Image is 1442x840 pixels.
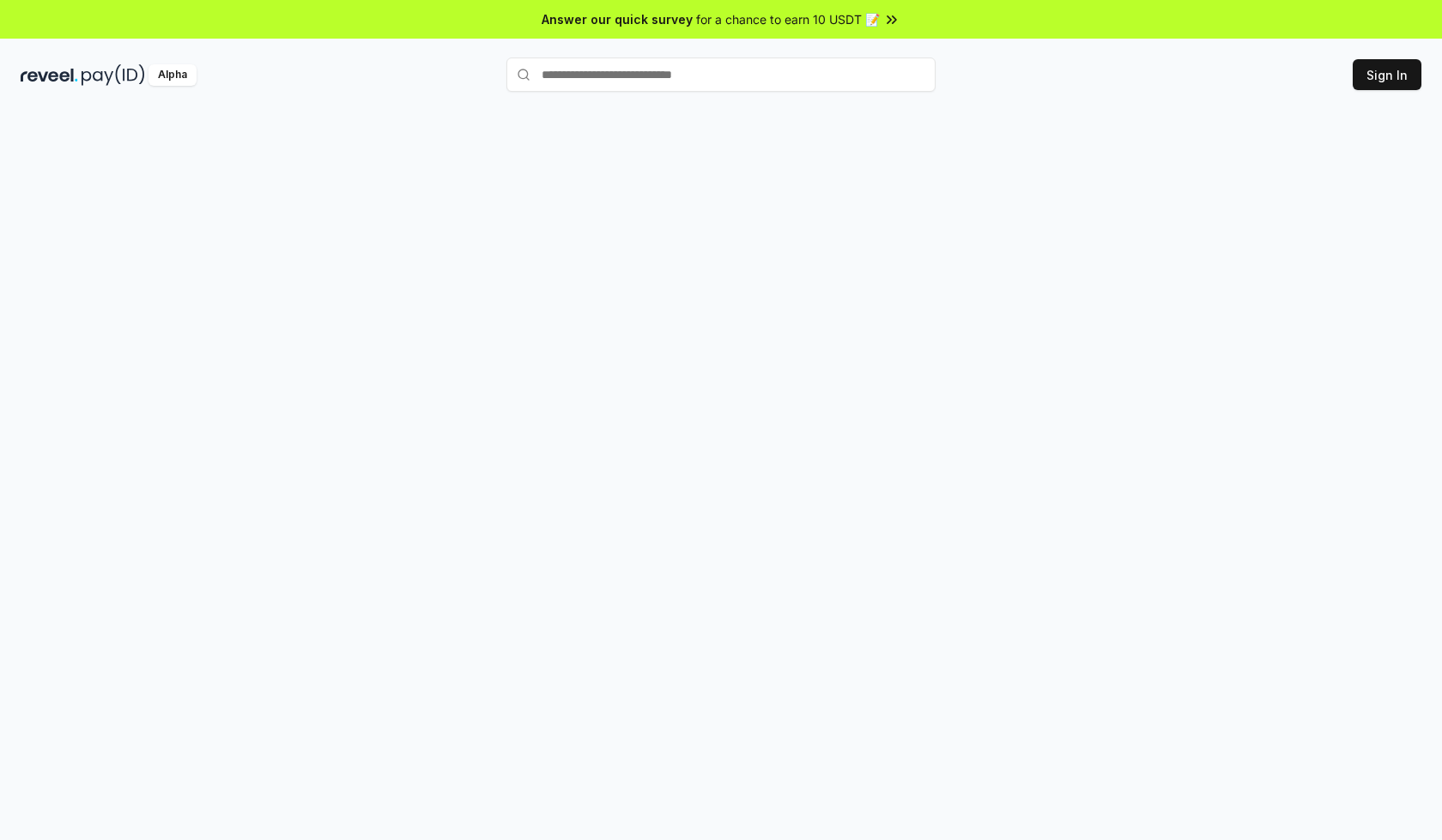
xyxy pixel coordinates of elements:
[148,64,197,86] div: Alpha
[696,10,880,28] span: for a chance to earn 10 USDT 📝
[82,64,145,86] img: pay_id
[21,64,78,86] img: reveel_dark
[542,10,693,28] span: Answer our quick survey
[1353,59,1421,90] button: Sign In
